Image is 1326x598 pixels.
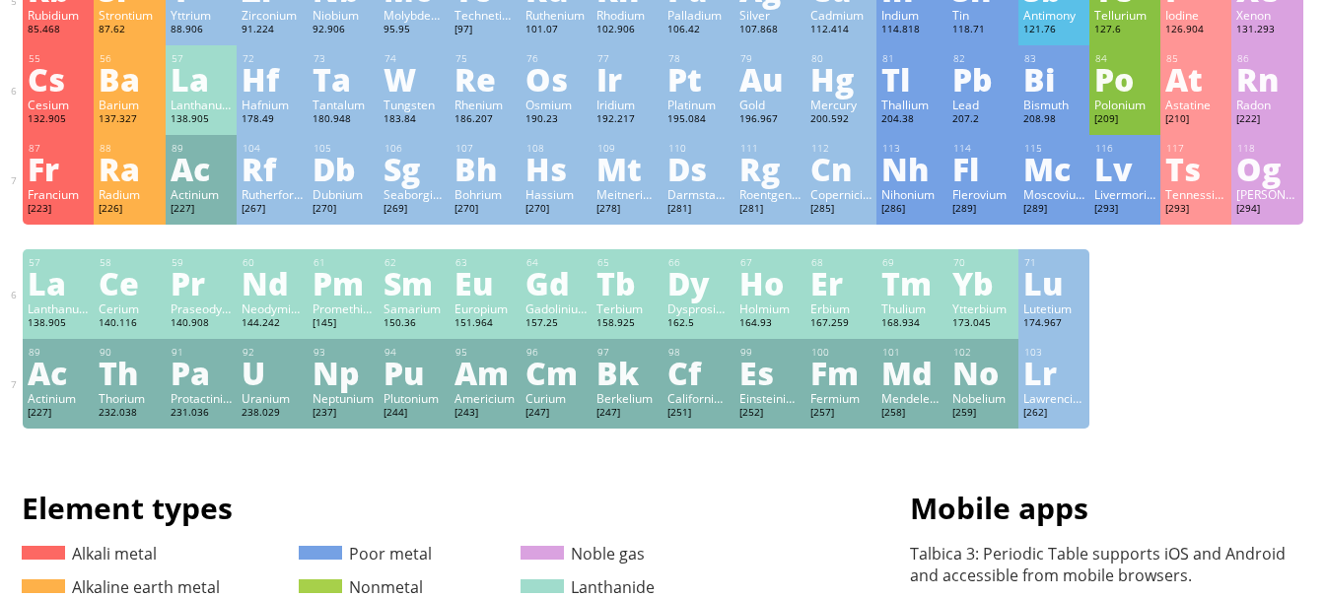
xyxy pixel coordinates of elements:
div: 117 [1166,142,1226,155]
div: Tl [881,63,942,95]
div: Cf [667,357,729,388]
div: 131.293 [1236,23,1297,38]
div: Pm [313,267,374,299]
div: 208.98 [1023,112,1084,128]
div: 112.414 [810,23,872,38]
div: Rg [739,153,801,184]
div: Mt [596,153,658,184]
div: La [28,267,89,299]
div: 72 [243,52,303,65]
div: 56 [100,52,160,65]
div: Ytterbium [952,300,1013,316]
div: 113 [882,142,942,155]
div: Curium [525,390,587,406]
div: Au [739,63,801,95]
div: 58 [100,256,160,269]
div: [210] [1165,112,1226,128]
div: U [242,357,303,388]
div: Cm [525,357,587,388]
div: Palladium [667,7,729,23]
div: Og [1236,153,1297,184]
div: Fermium [810,390,872,406]
div: [269] [384,202,445,218]
div: 204.38 [881,112,942,128]
div: [244] [384,406,445,422]
div: 64 [526,256,587,269]
div: [145] [313,316,374,332]
div: 112 [811,142,872,155]
div: 77 [597,52,658,65]
div: Pu [384,357,445,388]
div: Mc [1023,153,1084,184]
div: 95.95 [384,23,445,38]
div: [PERSON_NAME] [1236,186,1297,202]
div: 57 [172,52,232,65]
div: Praseodymium [171,300,232,316]
div: Silver [739,7,801,23]
div: Europium [454,300,516,316]
div: 105 [314,142,374,155]
a: Lanthanide [521,576,655,598]
div: 85 [1166,52,1226,65]
div: Db [313,153,374,184]
div: 92 [243,346,303,359]
div: 96 [526,346,587,359]
div: 207.2 [952,112,1013,128]
div: 232.038 [99,406,160,422]
div: Terbium [596,300,658,316]
div: [247] [596,406,658,422]
div: Hs [525,153,587,184]
div: [281] [739,202,801,218]
div: 106 [384,142,445,155]
div: Holmium [739,300,801,316]
div: Re [454,63,516,95]
div: 95 [455,346,516,359]
div: 60 [243,256,303,269]
div: Radium [99,186,160,202]
div: Lanthanum [28,300,89,316]
div: 126.904 [1165,23,1226,38]
div: La [171,63,232,95]
div: 167.259 [810,316,872,332]
div: Nihonium [881,186,942,202]
div: 200.592 [810,112,872,128]
div: Rf [242,153,303,184]
div: 178.49 [242,112,303,128]
div: 238.029 [242,406,303,422]
div: 127.6 [1094,23,1155,38]
div: Po [1094,63,1155,95]
div: 157.25 [525,316,587,332]
div: Darmstadtium [667,186,729,202]
div: 91 [172,346,232,359]
div: Moscovium [1023,186,1084,202]
div: Os [525,63,587,95]
div: Seaborgium [384,186,445,202]
div: Gadolinium [525,300,587,316]
div: Dy [667,267,729,299]
div: Hg [810,63,872,95]
div: 69 [882,256,942,269]
div: 183.84 [384,112,445,128]
div: Ce [99,267,160,299]
div: Th [99,357,160,388]
div: Mendelevium [881,390,942,406]
div: [247] [525,406,587,422]
div: 87.62 [99,23,160,38]
div: Hafnium [242,97,303,112]
div: Lanthanum [171,97,232,112]
div: 102 [953,346,1013,359]
div: 65 [597,256,658,269]
div: 118 [1237,142,1297,155]
div: 73 [314,52,374,65]
div: Pt [667,63,729,95]
div: 190.23 [525,112,587,128]
div: Ds [667,153,729,184]
a: Alkali metal [22,543,157,565]
div: 70 [953,256,1013,269]
div: [209] [1094,112,1155,128]
div: 158.925 [596,316,658,332]
div: Cadmium [810,7,872,23]
div: Ho [739,267,801,299]
div: Tin [952,7,1013,23]
a: Poor metal [299,543,432,565]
